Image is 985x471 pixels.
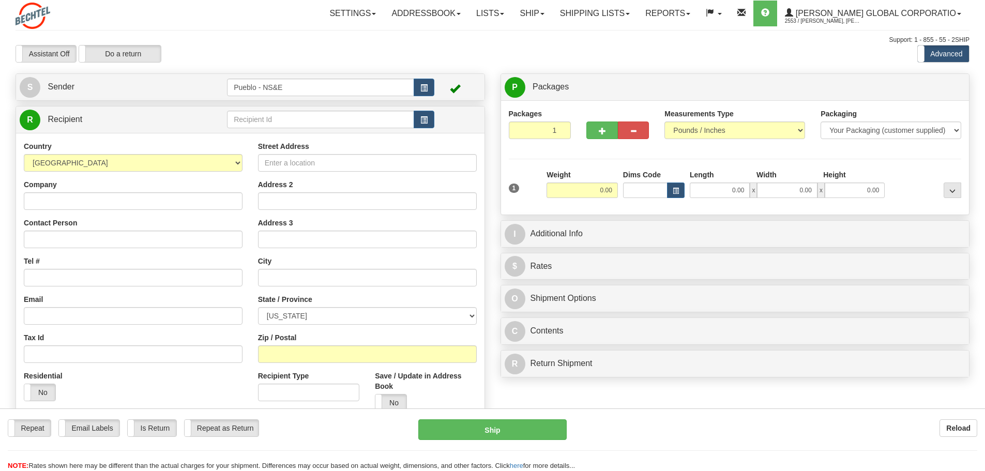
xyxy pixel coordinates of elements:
a: CContents [505,321,966,342]
span: R [20,110,40,130]
label: Country [24,141,52,151]
label: City [258,256,271,266]
a: [PERSON_NAME] Global Corporatio 2553 / [PERSON_NAME], [PERSON_NAME] [777,1,969,26]
label: Address 3 [258,218,293,228]
button: Reload [939,419,977,437]
label: Contact Person [24,218,77,228]
label: Company [24,179,57,190]
input: Enter a location [258,154,477,172]
img: logo2553.jpg [16,3,50,29]
label: Dims Code [623,170,661,180]
label: Address 2 [258,179,293,190]
label: Email [24,294,43,305]
label: No [375,394,406,411]
label: State / Province [258,294,312,305]
a: Lists [468,1,512,26]
span: x [817,183,825,198]
span: Sender [48,82,74,91]
label: Zip / Postal [258,332,297,343]
b: Reload [946,424,971,432]
a: S Sender [20,77,227,98]
span: Packages [533,82,569,91]
a: P Packages [505,77,966,98]
a: Settings [322,1,384,26]
a: Shipping lists [552,1,638,26]
div: Support: 1 - 855 - 55 - 2SHIP [16,36,969,44]
label: Width [756,170,777,180]
span: C [505,321,525,342]
button: Ship [418,419,567,440]
label: Save / Update in Address Book [375,371,476,391]
input: Sender Id [227,79,414,96]
a: IAdditional Info [505,223,966,245]
label: Measurements Type [664,109,734,119]
a: here [510,462,523,469]
label: Do a return [79,45,161,62]
iframe: chat widget [961,183,984,288]
a: R Recipient [20,109,204,130]
span: NOTE: [8,462,28,469]
a: Addressbook [384,1,468,26]
label: No [24,384,55,401]
label: Repeat [8,420,51,436]
label: Street Address [258,141,309,151]
span: Recipient [48,115,82,124]
label: Height [823,170,846,180]
span: 2553 / [PERSON_NAME], [PERSON_NAME] [785,16,862,26]
div: ... [944,183,961,198]
a: RReturn Shipment [505,353,966,374]
span: O [505,288,525,309]
span: x [750,183,757,198]
label: Packaging [821,109,857,119]
span: 1 [509,184,520,193]
span: $ [505,256,525,277]
label: Tel # [24,256,40,266]
a: Reports [638,1,698,26]
a: OShipment Options [505,288,966,309]
label: Recipient Type [258,371,309,381]
input: Recipient Id [227,111,414,128]
label: Email Labels [59,420,119,436]
a: $Rates [505,256,966,277]
span: P [505,77,525,98]
span: R [505,354,525,374]
label: Tax Id [24,332,44,343]
label: Packages [509,109,542,119]
span: S [20,77,40,98]
label: Repeat as Return [185,420,259,436]
label: Advanced [918,45,969,62]
label: Weight [547,170,570,180]
label: Length [690,170,714,180]
label: Is Return [128,420,176,436]
a: Ship [512,1,552,26]
label: Assistant Off [16,45,76,62]
label: Residential [24,371,63,381]
span: [PERSON_NAME] Global Corporatio [793,9,956,18]
span: I [505,224,525,245]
